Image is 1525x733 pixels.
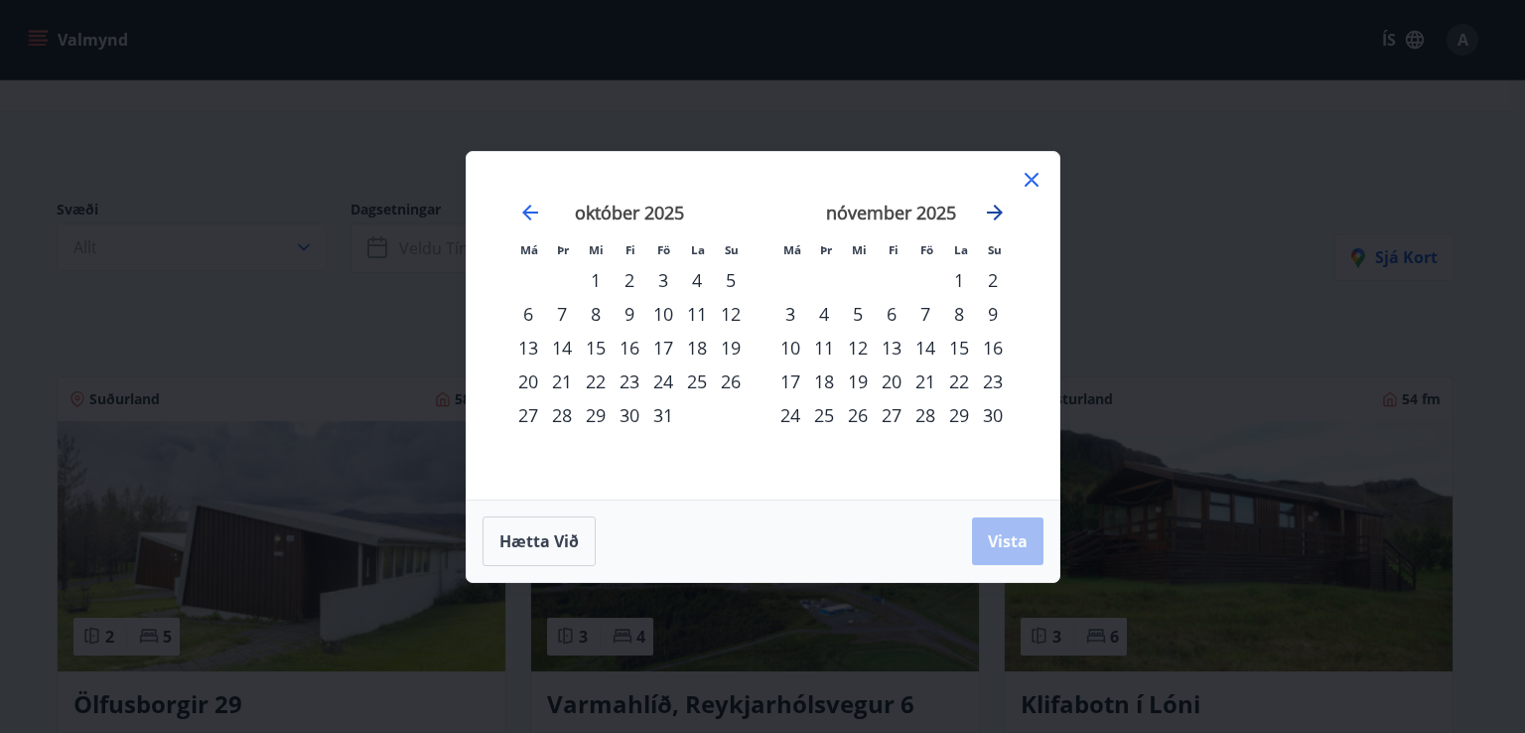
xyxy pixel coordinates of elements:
[589,242,604,257] small: Mi
[680,297,714,331] div: 11
[773,331,807,365] td: Choose mánudagur, 10. nóvember 2025 as your check-in date. It’s available.
[613,398,646,432] div: 30
[875,297,908,331] td: Choose fimmtudagur, 6. nóvember 2025 as your check-in date. It’s available.
[976,398,1010,432] div: 30
[807,331,841,365] div: 11
[908,331,942,365] div: 14
[841,398,875,432] div: 26
[691,242,705,257] small: La
[875,331,908,365] td: Choose fimmtudagur, 13. nóvember 2025 as your check-in date. It’s available.
[646,263,680,297] td: Choose föstudagur, 3. október 2025 as your check-in date. It’s available.
[976,365,1010,398] div: 23
[579,297,613,331] td: Choose miðvikudagur, 8. október 2025 as your check-in date. It’s available.
[579,365,613,398] td: Choose miðvikudagur, 22. október 2025 as your check-in date. It’s available.
[545,365,579,398] div: 21
[613,331,646,365] div: 16
[773,365,807,398] div: 17
[942,331,976,365] td: Choose laugardagur, 15. nóvember 2025 as your check-in date. It’s available.
[875,331,908,365] div: 13
[680,365,714,398] td: Choose laugardagur, 25. október 2025 as your check-in date. It’s available.
[646,365,680,398] td: Choose föstudagur, 24. október 2025 as your check-in date. It’s available.
[807,398,841,432] div: 25
[680,263,714,297] td: Choose laugardagur, 4. október 2025 as your check-in date. It’s available.
[976,263,1010,297] div: 2
[773,331,807,365] div: 10
[520,242,538,257] small: Má
[908,331,942,365] td: Choose föstudagur, 14. nóvember 2025 as your check-in date. It’s available.
[976,398,1010,432] td: Choose sunnudagur, 30. nóvember 2025 as your check-in date. It’s available.
[725,242,739,257] small: Su
[518,201,542,224] div: Move backward to switch to the previous month.
[976,297,1010,331] div: 9
[545,365,579,398] td: Choose þriðjudagur, 21. október 2025 as your check-in date. It’s available.
[841,297,875,331] td: Choose miðvikudagur, 5. nóvember 2025 as your check-in date. It’s available.
[613,297,646,331] td: Choose fimmtudagur, 9. október 2025 as your check-in date. It’s available.
[976,331,1010,365] td: Choose sunnudagur, 16. nóvember 2025 as your check-in date. It’s available.
[579,297,613,331] div: 8
[714,331,748,365] div: 19
[646,331,680,365] div: 17
[625,242,635,257] small: Fi
[511,398,545,432] td: Choose mánudagur, 27. október 2025 as your check-in date. It’s available.
[646,398,680,432] td: Choose föstudagur, 31. október 2025 as your check-in date. It’s available.
[646,398,680,432] div: 31
[579,398,613,432] div: 29
[908,398,942,432] div: 28
[942,297,976,331] div: 8
[942,263,976,297] td: Choose laugardagur, 1. nóvember 2025 as your check-in date. It’s available.
[680,263,714,297] div: 4
[807,365,841,398] td: Choose þriðjudagur, 18. nóvember 2025 as your check-in date. It’s available.
[646,297,680,331] td: Choose föstudagur, 10. október 2025 as your check-in date. It’s available.
[545,297,579,331] div: 7
[680,331,714,365] td: Choose laugardagur, 18. október 2025 as your check-in date. It’s available.
[680,365,714,398] div: 25
[807,398,841,432] td: Choose þriðjudagur, 25. nóvember 2025 as your check-in date. It’s available.
[807,331,841,365] td: Choose þriðjudagur, 11. nóvember 2025 as your check-in date. It’s available.
[511,297,545,331] div: 6
[875,365,908,398] td: Choose fimmtudagur, 20. nóvember 2025 as your check-in date. It’s available.
[841,297,875,331] div: 5
[976,331,1010,365] div: 16
[841,398,875,432] td: Choose miðvikudagur, 26. nóvember 2025 as your check-in date. It’s available.
[511,297,545,331] td: Choose mánudagur, 6. október 2025 as your check-in date. It’s available.
[942,398,976,432] div: 29
[875,297,908,331] div: 6
[646,263,680,297] div: 3
[852,242,867,257] small: Mi
[579,331,613,365] td: Choose miðvikudagur, 15. október 2025 as your check-in date. It’s available.
[646,365,680,398] div: 24
[976,297,1010,331] td: Choose sunnudagur, 9. nóvember 2025 as your check-in date. It’s available.
[942,297,976,331] td: Choose laugardagur, 8. nóvember 2025 as your check-in date. It’s available.
[657,242,670,257] small: Fö
[579,365,613,398] div: 22
[680,331,714,365] div: 18
[714,331,748,365] td: Choose sunnudagur, 19. október 2025 as your check-in date. It’s available.
[613,398,646,432] td: Choose fimmtudagur, 30. október 2025 as your check-in date. It’s available.
[613,297,646,331] div: 9
[646,331,680,365] td: Choose föstudagur, 17. október 2025 as your check-in date. It’s available.
[613,263,646,297] td: Choose fimmtudagur, 2. október 2025 as your check-in date. It’s available.
[920,242,933,257] small: Fö
[773,398,807,432] td: Choose mánudagur, 24. nóvember 2025 as your check-in date. It’s available.
[499,530,579,552] span: Hætta við
[575,201,684,224] strong: október 2025
[908,365,942,398] div: 21
[908,365,942,398] td: Choose föstudagur, 21. nóvember 2025 as your check-in date. It’s available.
[875,398,908,432] td: Choose fimmtudagur, 27. nóvember 2025 as your check-in date. It’s available.
[942,365,976,398] td: Choose laugardagur, 22. nóvember 2025 as your check-in date. It’s available.
[511,365,545,398] div: 20
[613,365,646,398] div: 23
[908,297,942,331] div: 7
[545,398,579,432] td: Choose þriðjudagur, 28. október 2025 as your check-in date. It’s available.
[613,263,646,297] div: 2
[976,365,1010,398] td: Choose sunnudagur, 23. nóvember 2025 as your check-in date. It’s available.
[954,242,968,257] small: La
[773,297,807,331] td: Choose mánudagur, 3. nóvember 2025 as your check-in date. It’s available.
[511,398,545,432] div: 27
[714,365,748,398] div: 26
[841,331,875,365] td: Choose miðvikudagur, 12. nóvember 2025 as your check-in date. It’s available.
[545,398,579,432] div: 28
[545,297,579,331] td: Choose þriðjudagur, 7. október 2025 as your check-in date. It’s available.
[613,331,646,365] td: Choose fimmtudagur, 16. október 2025 as your check-in date. It’s available.
[783,242,801,257] small: Má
